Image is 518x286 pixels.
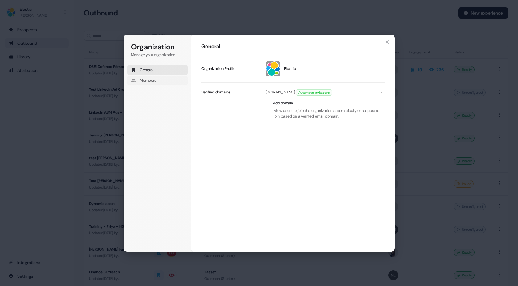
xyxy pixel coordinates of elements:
[140,78,156,83] span: Members
[140,67,153,73] span: General
[263,98,385,108] button: Add domain
[284,66,296,72] span: Elastic
[201,43,385,50] h1: General
[201,66,235,72] p: Organization Profile
[266,61,280,76] img: Elastic
[127,76,188,85] button: Members
[266,89,295,96] p: [DOMAIN_NAME]
[127,65,188,75] button: General
[376,89,384,96] button: Open menu
[296,90,332,95] span: Automatic invitations
[263,108,385,119] p: Allow users to join the organization automatically or request to join based on a verified email d...
[131,52,184,58] p: Manage your organization.
[201,89,230,95] p: Verified domains
[273,101,293,106] span: Add domain
[131,42,184,52] h1: Organization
